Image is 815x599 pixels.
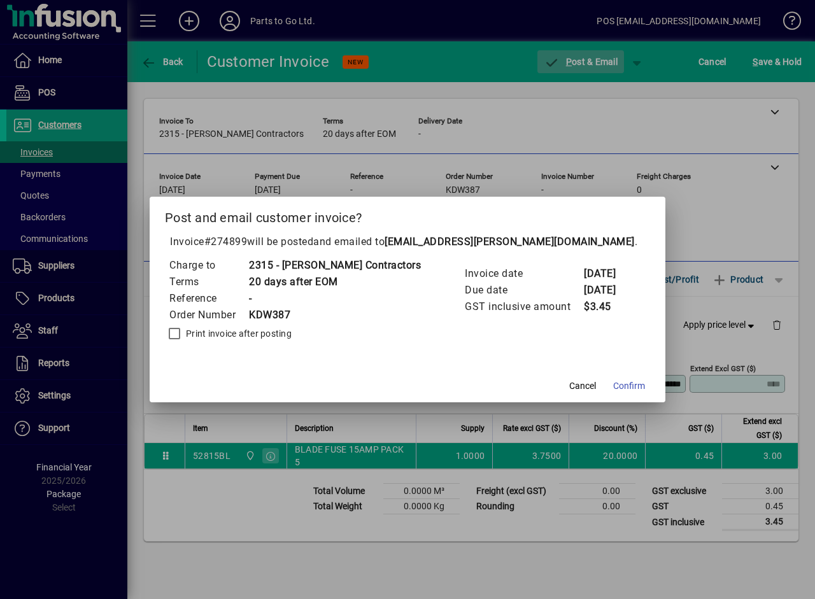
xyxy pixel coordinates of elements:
[204,236,248,248] span: #274899
[608,374,650,397] button: Confirm
[169,257,248,274] td: Charge to
[169,307,248,323] td: Order Number
[569,379,596,393] span: Cancel
[583,265,634,282] td: [DATE]
[464,299,583,315] td: GST inclusive amount
[248,274,421,290] td: 20 days after EOM
[583,282,634,299] td: [DATE]
[313,236,635,248] span: and emailed to
[464,282,583,299] td: Due date
[183,327,292,340] label: Print invoice after posting
[248,290,421,307] td: -
[583,299,634,315] td: $3.45
[248,257,421,274] td: 2315 - [PERSON_NAME] Contractors
[613,379,645,393] span: Confirm
[150,197,665,234] h2: Post and email customer invoice?
[165,234,650,250] p: Invoice will be posted .
[464,265,583,282] td: Invoice date
[169,274,248,290] td: Terms
[385,236,635,248] b: [EMAIL_ADDRESS][PERSON_NAME][DOMAIN_NAME]
[248,307,421,323] td: KDW387
[169,290,248,307] td: Reference
[562,374,603,397] button: Cancel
